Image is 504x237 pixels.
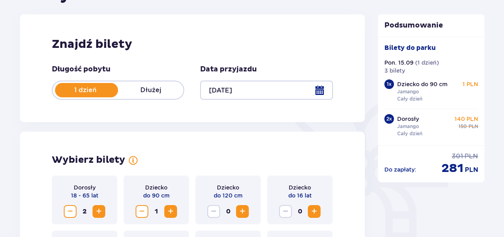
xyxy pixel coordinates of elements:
p: do 16 lat [288,192,312,199]
span: 0 [293,205,306,218]
p: Dorosły [74,184,96,192]
p: Dorosły [397,115,419,123]
p: Wybierz bilety [52,154,125,166]
p: Cały dzień [397,130,422,137]
p: PLN [465,166,478,174]
p: Dziecko [217,184,239,192]
p: Dłużej [118,86,183,95]
h2: Znajdź bilety [52,37,333,52]
button: Decrease [64,205,77,218]
p: Do zapłaty : [384,166,416,174]
span: 0 [222,205,234,218]
div: 2 x [384,114,394,124]
p: ( 1 dzień ) [415,59,439,67]
button: Increase [164,205,177,218]
p: 281 [441,161,463,176]
p: Dziecko do 90 cm [397,80,447,88]
p: PLN [469,123,478,130]
p: Jamango [397,123,419,130]
span: 2 [78,205,91,218]
p: Data przyjazdu [200,65,257,74]
p: Dziecko [289,184,311,192]
p: Cały dzień [397,95,422,103]
p: Długość pobytu [52,65,110,74]
div: 1 x [384,79,394,89]
p: 1 dzień [53,86,118,95]
p: 150 [459,123,467,130]
button: Increase [93,205,105,218]
p: Bilety do parku [384,43,436,52]
p: Jamango [397,88,419,95]
p: Podsumowanie [378,21,485,30]
p: 3 bilety [384,67,405,75]
p: 301 [452,152,463,161]
button: Decrease [136,205,148,218]
p: do 120 cm [214,192,242,199]
p: 1 PLN [463,80,478,88]
p: Pon. 15.09 [384,59,413,67]
button: Increase [308,205,321,218]
button: Decrease [207,205,220,218]
button: Decrease [279,205,292,218]
p: PLN [465,152,478,161]
p: 18 - 65 lat [71,192,98,199]
p: do 90 cm [143,192,169,199]
span: 1 [150,205,163,218]
p: 140 PLN [455,115,478,123]
button: Increase [236,205,249,218]
p: Dziecko [145,184,167,192]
